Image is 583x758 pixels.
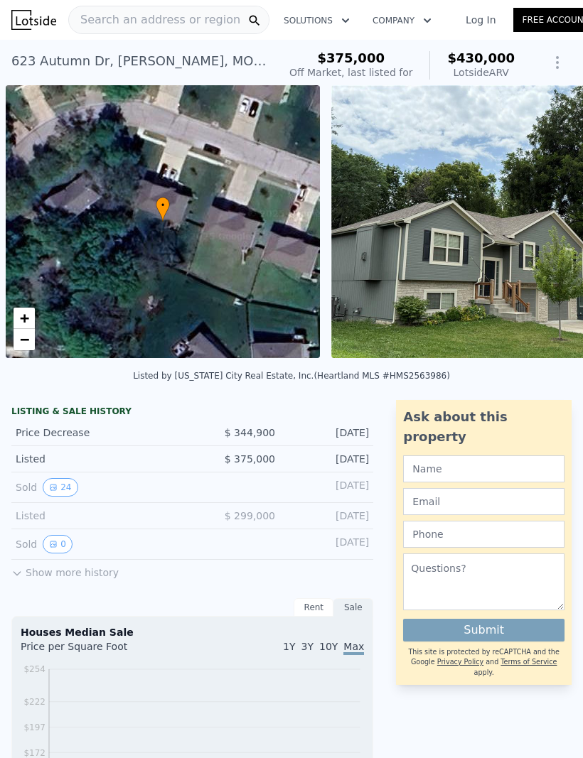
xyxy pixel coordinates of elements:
[225,427,275,438] span: $ 344,900
[16,452,181,466] div: Listed
[403,407,565,447] div: Ask about this property
[133,371,450,381] div: Listed by [US_STATE] City Real Estate, Inc. (Heartland MLS #HMS2563986)
[403,619,565,641] button: Submit
[11,560,119,580] button: Show more history
[317,50,385,65] span: $375,000
[14,308,35,329] a: Zoom in
[403,521,565,548] input: Phone
[156,197,170,222] div: •
[447,65,515,80] div: Lotside ARV
[11,406,373,420] div: LISTING & SALE HISTORY
[23,748,46,758] tspan: $172
[287,509,369,523] div: [DATE]
[23,664,46,674] tspan: $254
[501,658,557,666] a: Terms of Service
[225,453,275,465] span: $ 375,000
[23,697,46,707] tspan: $222
[23,722,46,732] tspan: $197
[16,535,181,553] div: Sold
[403,647,565,678] div: This site is protected by reCAPTCHA and the Google and apply.
[11,51,267,71] div: 623 Autumn Dr , [PERSON_NAME] , MO 64012
[16,426,181,440] div: Price Decrease
[287,426,369,440] div: [DATE]
[287,452,369,466] div: [DATE]
[16,509,181,523] div: Listed
[301,641,314,652] span: 3Y
[333,598,373,617] div: Sale
[21,625,364,639] div: Houses Median Sale
[225,510,275,521] span: $ 299,000
[403,455,565,482] input: Name
[20,330,29,348] span: −
[437,658,483,666] a: Privacy Policy
[287,478,369,497] div: [DATE]
[449,13,513,27] a: Log In
[361,8,443,33] button: Company
[403,488,565,515] input: Email
[43,478,77,497] button: View historical data
[319,641,338,652] span: 10Y
[20,309,29,327] span: +
[272,8,361,33] button: Solutions
[543,48,572,77] button: Show Options
[283,641,295,652] span: 1Y
[69,11,240,28] span: Search an address or region
[343,641,364,655] span: Max
[294,598,333,617] div: Rent
[11,10,56,30] img: Lotside
[289,65,413,80] div: Off Market, last listed for
[447,50,515,65] span: $430,000
[287,535,369,553] div: [DATE]
[156,199,170,212] span: •
[21,639,193,662] div: Price per Square Foot
[16,478,181,497] div: Sold
[14,329,35,350] a: Zoom out
[43,535,73,553] button: View historical data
